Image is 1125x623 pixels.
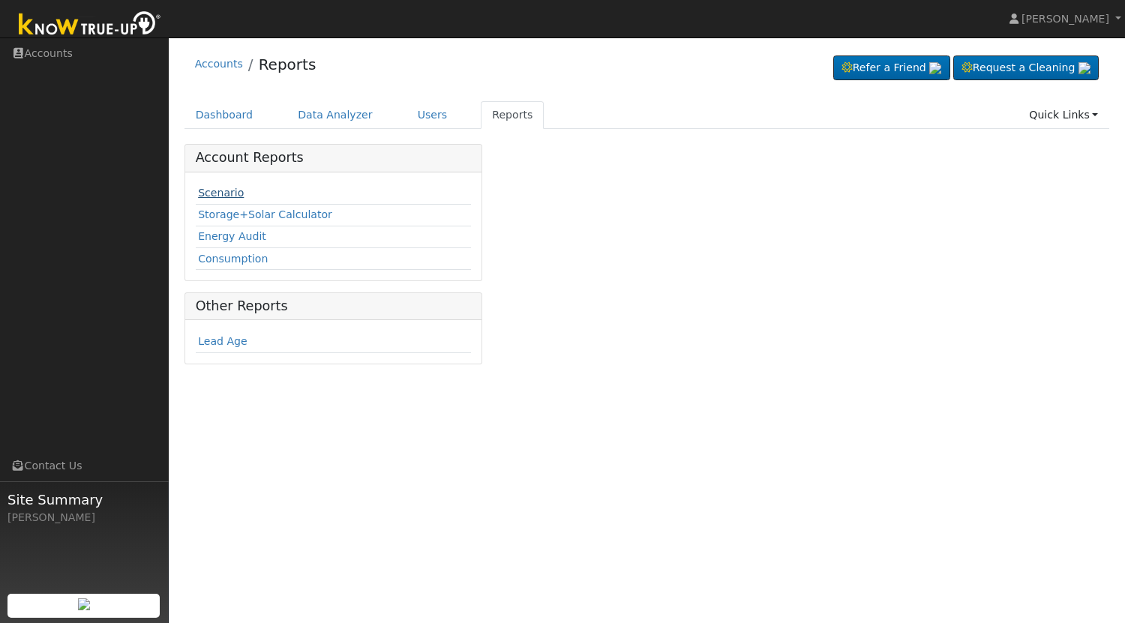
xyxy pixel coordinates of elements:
span: Site Summary [7,490,160,510]
img: retrieve [929,62,941,74]
a: Refer a Friend [833,55,950,81]
img: retrieve [78,598,90,610]
h5: Other Reports [196,298,471,314]
a: Storage+Solar Calculator [198,208,332,220]
a: Accounts [195,58,243,70]
a: Reports [259,55,316,73]
div: [PERSON_NAME] [7,510,160,526]
a: Reports [481,101,544,129]
a: Lead Age [198,335,247,347]
a: Request a Cleaning [953,55,1099,81]
a: Consumption [198,253,268,265]
a: Energy Audit [198,230,266,242]
h5: Account Reports [196,150,471,166]
img: Know True-Up [11,8,169,42]
a: Dashboard [184,101,265,129]
img: retrieve [1078,62,1090,74]
span: [PERSON_NAME] [1021,13,1109,25]
a: Quick Links [1018,101,1109,129]
a: Data Analyzer [286,101,384,129]
a: Scenario [198,187,244,199]
a: Users [406,101,459,129]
